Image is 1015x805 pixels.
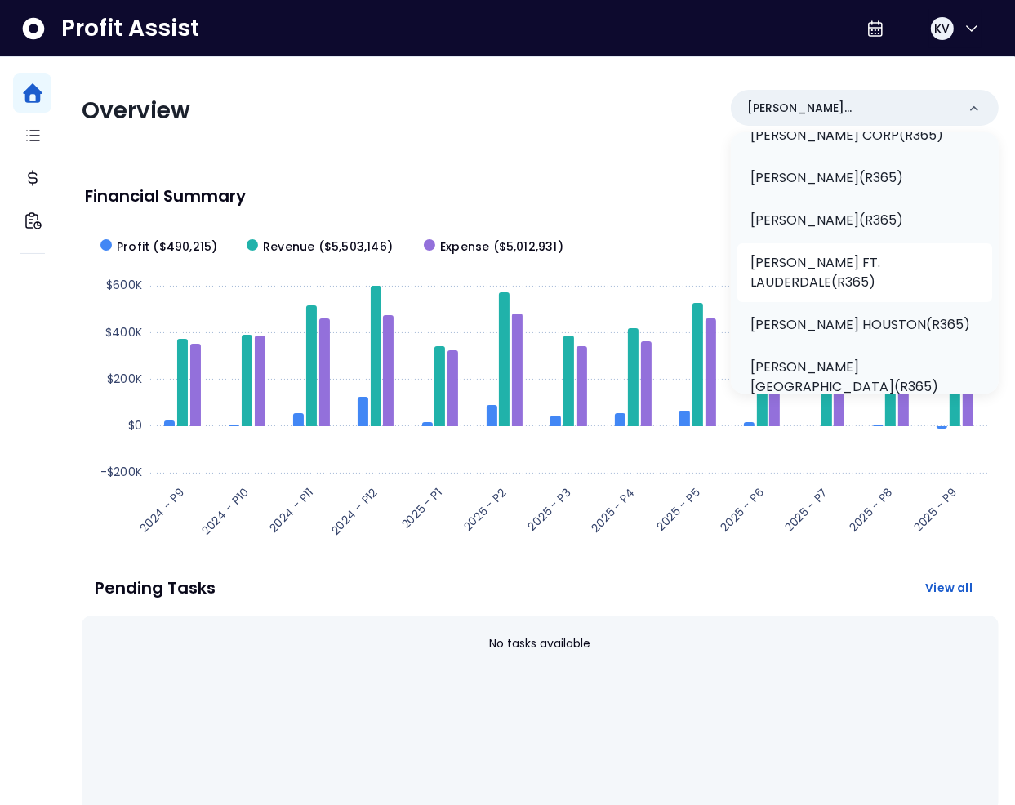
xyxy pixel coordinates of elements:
[100,464,142,480] text: -$200K
[750,168,903,188] p: [PERSON_NAME](R365)
[750,315,970,335] p: [PERSON_NAME] HOUSTON(R365)
[460,484,510,534] text: 2025 - P2
[910,484,960,535] text: 2025 - P9
[524,484,574,534] text: 2025 - P3
[117,238,217,256] span: Profit ($490,215)
[327,484,381,538] text: 2024 - P12
[934,20,950,37] span: KV
[845,484,896,535] text: 2025 - P8
[95,622,986,665] div: No tasks available
[61,14,199,43] span: Profit Assist
[128,417,142,434] text: $0
[82,95,190,127] span: Overview
[750,126,943,145] p: [PERSON_NAME] CORP(R365)
[750,358,979,397] p: [PERSON_NAME] [GEOGRAPHIC_DATA](R365)
[717,484,768,535] text: 2025 - P6
[398,484,446,532] text: 2025 - P1
[781,484,832,535] text: 2025 - P7
[440,238,563,256] span: Expense ($5,012,931)
[85,188,246,204] p: Financial Summary
[925,580,973,596] span: View all
[750,253,979,292] p: [PERSON_NAME] FT. LAUDERDALE(R365)
[265,484,317,536] text: 2024 - P11
[95,580,216,596] p: Pending Tasks
[106,277,142,293] text: $600K
[136,484,189,536] text: 2024 - P9
[653,484,703,534] text: 2025 - P5
[105,324,142,340] text: $400K
[107,371,142,387] text: $200K
[198,484,252,538] text: 2024 - P10
[750,211,903,230] p: [PERSON_NAME](R365)
[263,238,393,256] span: Revenue ($5,503,146)
[912,573,986,603] button: View all
[747,100,956,117] p: [PERSON_NAME] ARBORETUM(R365)
[587,484,639,536] text: 2025 - P4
